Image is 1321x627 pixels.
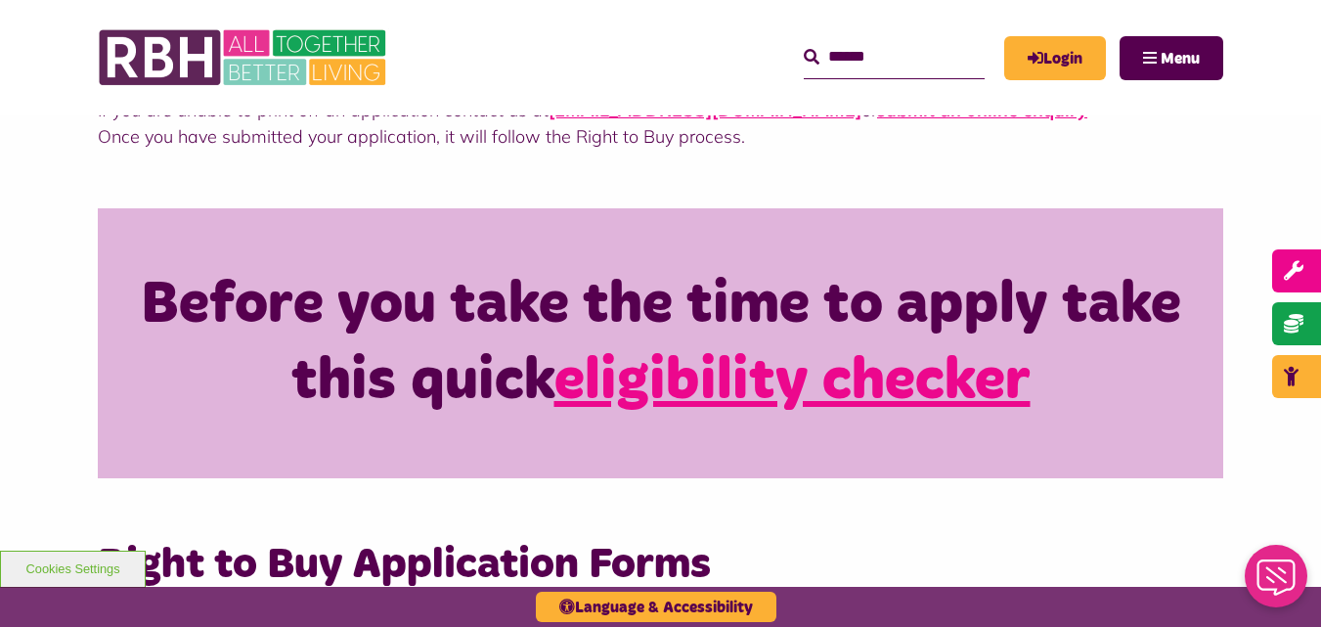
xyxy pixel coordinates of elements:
a: MyRBH [1004,36,1106,80]
span: Menu [1161,51,1200,67]
h1: Before you take the time to apply take this quick [137,267,1184,420]
input: Search [804,36,985,78]
h2: Right to Buy Application Forms [98,537,1223,593]
img: RBH [98,20,391,96]
button: Language & Accessibility [536,592,776,622]
a: eligibility checker - open in a new tab [554,352,1031,411]
button: Navigation [1120,36,1223,80]
p: Once you have submitted your application, it will follow the Right to Buy process. [98,123,1223,150]
iframe: Netcall Web Assistant for live chat [1233,539,1321,627]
